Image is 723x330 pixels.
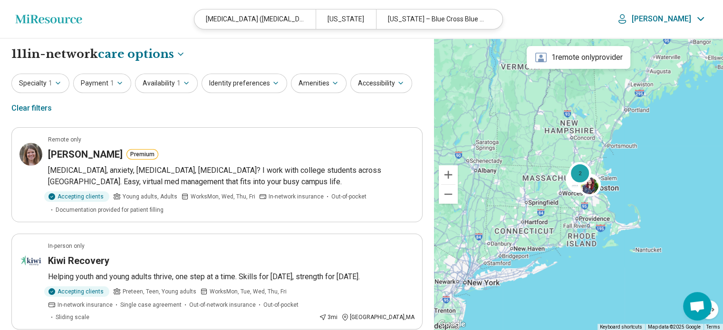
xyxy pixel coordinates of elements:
button: Amenities [291,74,347,93]
p: Remote only [48,135,81,144]
h3: Kiwi Recovery [48,254,109,267]
div: Clear filters [11,97,52,120]
div: 1 remote only provider [527,46,630,69]
span: Out-of-network insurance [189,301,256,309]
button: Identity preferences [202,74,287,93]
button: Accessibility [350,74,412,93]
p: [PERSON_NAME] [632,14,691,24]
button: Zoom out [439,185,458,204]
div: 3 mi [319,313,337,321]
div: [US_STATE] [316,9,376,29]
div: Accepting clients [44,191,109,202]
span: Out-of-pocket [331,192,366,201]
span: In-network insurance [269,192,324,201]
p: In-person only [48,242,85,250]
h1: 111 in-network [11,46,185,62]
div: [MEDICAL_DATA] ([MEDICAL_DATA]) [194,9,315,29]
button: Zoom in [439,165,458,184]
p: Helping youth and young adults thrive, one step at a time. Skills for [DATE], strength for [DATE]. [48,271,415,283]
a: Terms (opens in new tab) [706,324,720,330]
span: Works Mon, Tue, Wed, Thu, Fri [210,287,287,296]
p: [MEDICAL_DATA], anxiety, [MEDICAL_DATA], [MEDICAL_DATA]? I work with college students across [GEO... [48,165,415,188]
div: [US_STATE] – Blue Cross Blue Shield [376,9,497,29]
span: 1 [177,78,181,88]
h3: [PERSON_NAME] [48,148,123,161]
div: [GEOGRAPHIC_DATA] , MA [341,313,415,321]
button: Payment1 [73,74,131,93]
span: care options [98,46,174,62]
span: Single case agreement [120,301,182,309]
span: Sliding scale [56,313,89,321]
div: Accepting clients [44,286,109,297]
span: Documentation provided for patient filling [56,206,164,214]
span: In-network insurance [58,301,113,309]
span: Out-of-pocket [263,301,299,309]
span: Works Mon, Wed, Thu, Fri [191,192,255,201]
span: Young adults, Adults [123,192,177,201]
button: Premium [126,149,158,160]
div: 2 [568,162,591,185]
button: Specialty1 [11,74,69,93]
span: 1 [110,78,114,88]
span: Preteen, Teen, Young adults [123,287,196,296]
button: Care options [98,46,185,62]
span: 1 [48,78,52,88]
div: Open chat [683,292,712,321]
span: Map data ©2025 Google [648,324,701,330]
button: Availability1 [135,74,198,93]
